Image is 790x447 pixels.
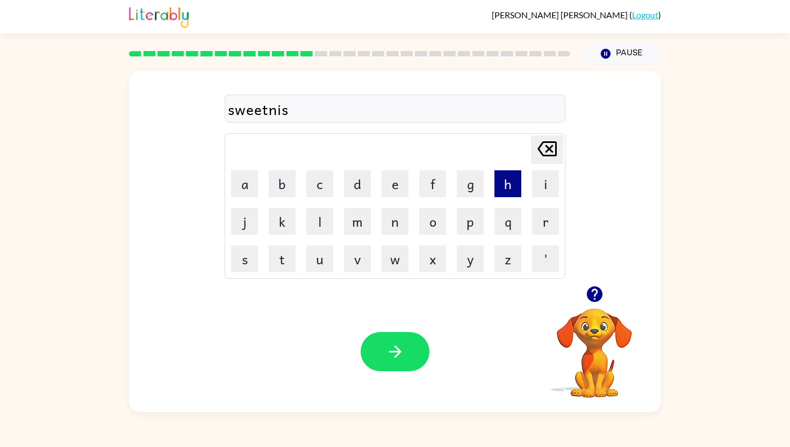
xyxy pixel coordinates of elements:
img: Literably [129,4,189,28]
button: i [532,170,559,197]
button: f [419,170,446,197]
div: sweetnis [228,98,562,120]
button: t [269,246,296,272]
button: y [457,246,484,272]
button: p [457,208,484,235]
video: Your browser must support playing .mp4 files to use Literably. Please try using another browser. [541,292,648,399]
span: [PERSON_NAME] [PERSON_NAME] [492,10,629,20]
button: c [306,170,333,197]
button: u [306,246,333,272]
button: b [269,170,296,197]
button: e [382,170,408,197]
button: z [494,246,521,272]
button: x [419,246,446,272]
button: n [382,208,408,235]
button: g [457,170,484,197]
button: h [494,170,521,197]
a: Logout [632,10,658,20]
button: Pause [583,41,661,66]
button: d [344,170,371,197]
button: ' [532,246,559,272]
button: m [344,208,371,235]
button: k [269,208,296,235]
button: s [231,246,258,272]
button: a [231,170,258,197]
button: l [306,208,333,235]
button: v [344,246,371,272]
div: ( ) [492,10,661,20]
button: w [382,246,408,272]
button: q [494,208,521,235]
button: j [231,208,258,235]
button: r [532,208,559,235]
button: o [419,208,446,235]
